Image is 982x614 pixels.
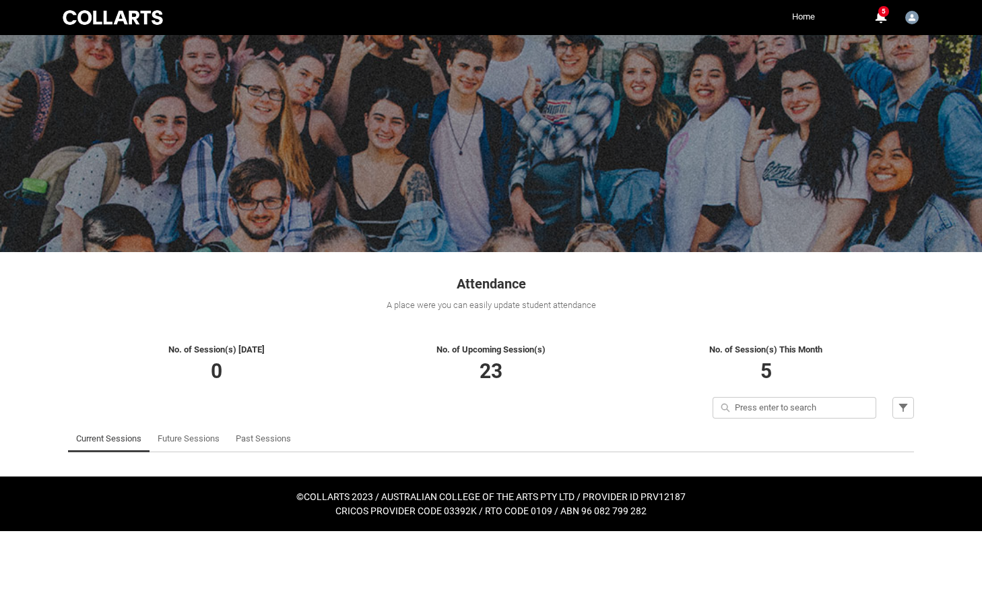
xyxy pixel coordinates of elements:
span: No. of Session(s) This Month [709,344,822,355]
span: 0 [211,359,222,383]
li: Past Sessions [228,425,299,452]
a: Past Sessions [236,425,291,452]
li: Future Sessions [150,425,228,452]
span: 5 [878,6,889,17]
img: Rikki-Paul.Bunder [905,11,919,24]
input: Press enter to search [713,397,876,419]
span: No. of Session(s) [DATE] [168,344,265,355]
span: 5 [760,359,772,383]
span: Attendance [457,276,526,292]
button: Filter [892,397,914,419]
span: 23 [480,359,502,383]
div: A place were you can easily update student attendance [68,299,914,312]
span: No. of Upcoming Session(s) [436,344,546,355]
a: Home [789,7,818,27]
li: Current Sessions [68,425,150,452]
a: Current Sessions [76,425,141,452]
button: User Profile Rikki-Paul.Bunder [902,5,922,27]
a: Future Sessions [158,425,220,452]
button: 5 [872,9,888,26]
